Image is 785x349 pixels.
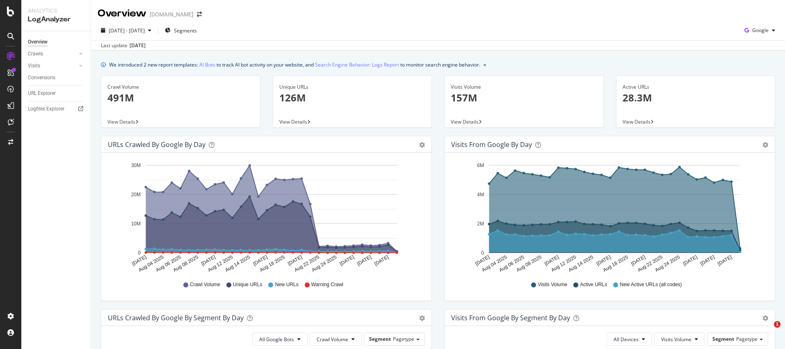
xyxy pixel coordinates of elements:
[275,281,298,288] span: New URLs
[200,254,217,267] text: [DATE]
[293,254,320,273] text: Aug 22 2025
[451,159,765,273] svg: A chart.
[543,254,560,267] text: [DATE]
[310,254,338,273] text: Aug 24 2025
[131,192,141,197] text: 20M
[108,314,244,322] div: URLs Crawled by Google By Segment By Day
[233,281,262,288] span: Unique URLs
[28,89,85,98] a: URL Explorer
[174,27,197,34] span: Segments
[369,335,391,342] span: Segment
[138,250,141,256] text: 0
[451,118,479,125] span: View Details
[498,254,525,273] text: Aug 06 2025
[28,38,48,46] div: Overview
[419,142,425,148] div: gear
[682,254,698,267] text: [DATE]
[28,38,85,46] a: Overview
[279,83,426,91] div: Unique URLs
[774,321,780,328] span: 1
[661,336,691,343] span: Visits Volume
[252,254,269,267] text: [DATE]
[150,10,194,18] div: [DOMAIN_NAME]
[98,24,155,37] button: [DATE] - [DATE]
[28,62,40,70] div: Visits
[28,105,64,113] div: Logfiles Explorer
[28,15,84,24] div: LogAnalyzer
[162,24,200,37] button: Segments
[623,118,650,125] span: View Details
[279,91,426,105] p: 126M
[717,254,733,267] text: [DATE]
[699,254,716,267] text: [DATE]
[712,335,734,342] span: Segment
[259,336,294,343] span: All Google Bots
[287,254,303,267] text: [DATE]
[451,91,597,105] p: 157M
[190,281,220,288] span: Crawl Volume
[107,83,254,91] div: Crawl Volume
[654,254,681,273] text: Aug 24 2025
[567,254,594,273] text: Aug 14 2025
[28,73,55,82] div: Conversions
[28,50,43,58] div: Crawls
[637,254,664,273] text: Aug 22 2025
[623,83,769,91] div: Active URLs
[623,91,769,105] p: 28.3M
[207,254,234,273] text: Aug 12 2025
[477,192,484,197] text: 4M
[28,105,85,113] a: Logfiles Explorer
[481,250,484,256] text: 0
[28,73,85,82] a: Conversions
[28,62,77,70] a: Visits
[131,254,147,267] text: [DATE]
[259,254,286,273] text: Aug 18 2025
[550,254,577,273] text: Aug 12 2025
[373,254,390,267] text: [DATE]
[172,254,199,273] text: Aug 08 2025
[580,281,607,288] span: Active URLs
[131,163,141,168] text: 30M
[137,254,164,273] text: Aug 04 2025
[28,7,84,15] div: Analytics
[101,60,775,69] div: info banner
[317,336,348,343] span: Crawl Volume
[451,314,570,322] div: Visits from Google By Segment By Day
[451,140,532,149] div: Visits from Google by day
[108,140,205,149] div: URLs Crawled by Google by day
[481,254,508,273] text: Aug 04 2025
[197,11,202,17] div: arrow-right-arrow-left
[279,118,307,125] span: View Details
[762,142,768,148] div: gear
[516,254,543,273] text: Aug 08 2025
[602,254,629,273] text: Aug 18 2025
[199,60,215,69] a: AI Bots
[741,24,778,37] button: Google
[419,315,425,321] div: gear
[155,254,182,273] text: Aug 06 2025
[28,50,77,58] a: Crawls
[315,60,399,69] a: Search Engine Behavior: Logs Report
[131,221,141,227] text: 10M
[607,333,652,346] button: All Devices
[538,281,567,288] span: Visits Volume
[98,7,146,21] div: Overview
[252,333,308,346] button: All Google Bots
[614,336,639,343] span: All Devices
[356,254,372,267] text: [DATE]
[130,42,146,49] div: [DATE]
[477,221,484,227] text: 2M
[109,27,145,34] span: [DATE] - [DATE]
[339,254,355,267] text: [DATE]
[481,59,488,71] button: close banner
[752,27,769,34] span: Google
[596,254,612,267] text: [DATE]
[109,60,480,69] div: We introduced 2 new report templates: to track AI bot activity on your website, and to monitor se...
[630,254,646,267] text: [DATE]
[108,159,422,273] svg: A chart.
[654,333,705,346] button: Visits Volume
[224,254,251,273] text: Aug 14 2025
[310,333,362,346] button: Crawl Volume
